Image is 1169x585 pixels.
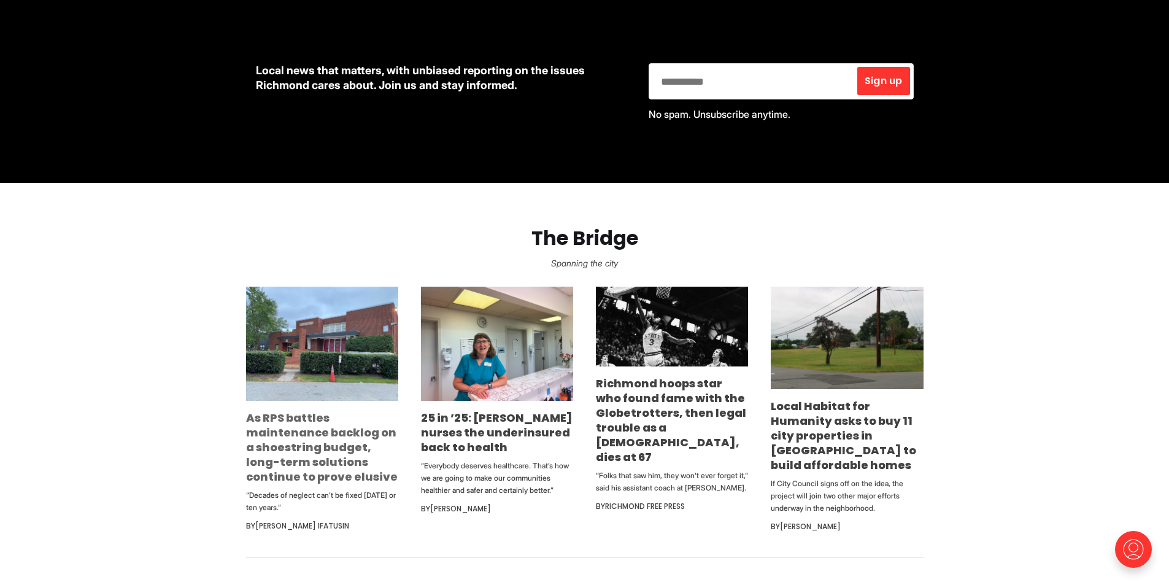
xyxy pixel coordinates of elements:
h2: The Bridge [20,227,1149,250]
div: By [771,519,923,534]
p: "Folks that saw him, they won't ever forget it," said his assistant coach at [PERSON_NAME]. [596,470,748,494]
div: By [421,502,573,516]
a: Local Habitat for Humanity asks to buy 11 city properties in [GEOGRAPHIC_DATA] to build affordabl... [771,398,916,473]
p: Spanning the city [20,255,1149,272]
span: Sign up [865,76,902,86]
p: “Everybody deserves healthcare. That’s how we are going to make our communities healthier and saf... [421,460,573,497]
span: No spam. Unsubscribe anytime. [649,108,790,120]
div: By [246,519,398,533]
a: [PERSON_NAME] [780,521,841,532]
a: Richmond hoops star who found fame with the Globetrotters, then legal trouble as a [DEMOGRAPHIC_D... [596,376,746,465]
a: As RPS battles maintenance backlog on a shoestring budget, long-term solutions continue to prove ... [246,410,398,484]
iframe: portal-trigger [1105,525,1169,585]
div: By [596,499,748,514]
p: “Decades of neglect can’t be fixed [DATE] or ten years.” [246,489,398,514]
a: [PERSON_NAME] Ifatusin [255,521,349,531]
p: Local news that matters, with unbiased reporting on the issues Richmond cares about. Join us and ... [256,63,629,93]
button: Sign up [857,67,909,95]
img: As RPS battles maintenance backlog on a shoestring budget, long-term solutions continue to prove ... [246,287,398,401]
a: [PERSON_NAME] [430,503,491,514]
a: Richmond Free Press [605,501,685,511]
img: Richmond hoops star who found fame with the Globetrotters, then legal trouble as a pastor, dies a... [596,287,748,366]
a: 25 in ’25: [PERSON_NAME] nurses the underinsured back to health [421,410,573,455]
img: Local Habitat for Humanity asks to buy 11 city properties in Northside to build affordable homes [771,287,923,389]
img: 25 in ’25: Marilyn Metzler nurses the underinsured back to health [421,287,573,401]
p: If City Council signs off on the idea, the project will join two other major efforts underway in ... [771,478,923,514]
